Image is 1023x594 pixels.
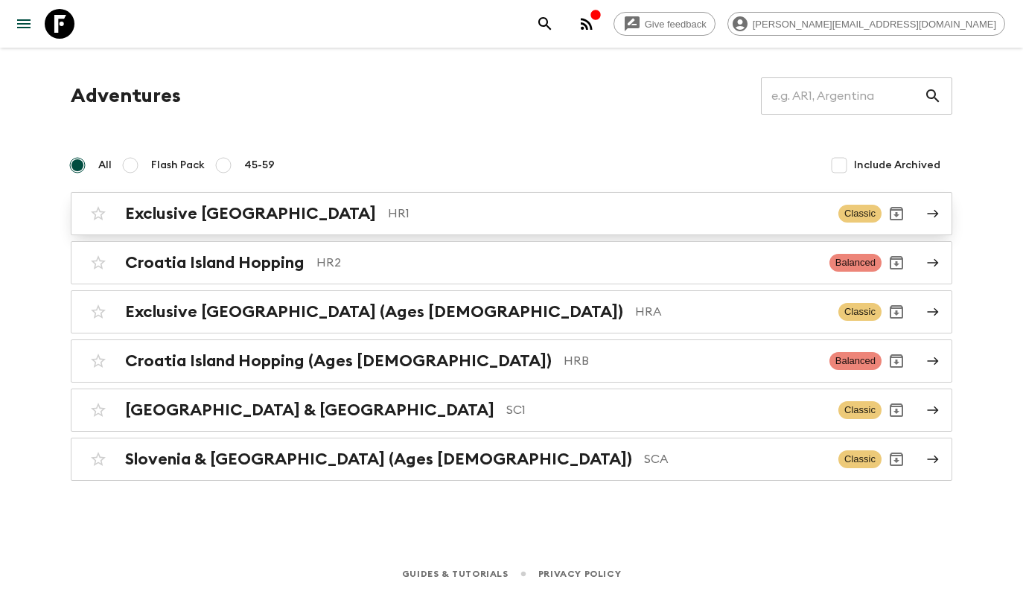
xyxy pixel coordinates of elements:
[882,395,911,425] button: Archive
[71,81,181,111] h1: Adventures
[388,205,826,223] p: HR1
[151,158,205,173] span: Flash Pack
[125,302,623,322] h2: Exclusive [GEOGRAPHIC_DATA] (Ages [DEMOGRAPHIC_DATA])
[244,158,275,173] span: 45-59
[882,297,911,327] button: Archive
[316,254,818,272] p: HR2
[71,438,952,481] a: Slovenia & [GEOGRAPHIC_DATA] (Ages [DEMOGRAPHIC_DATA])SCAClassicArchive
[761,75,924,117] input: e.g. AR1, Argentina
[71,389,952,432] a: [GEOGRAPHIC_DATA] & [GEOGRAPHIC_DATA]SC1ClassicArchive
[745,19,1004,30] span: [PERSON_NAME][EMAIL_ADDRESS][DOMAIN_NAME]
[402,566,509,582] a: Guides & Tutorials
[71,290,952,333] a: Exclusive [GEOGRAPHIC_DATA] (Ages [DEMOGRAPHIC_DATA])HRAClassicArchive
[125,253,305,272] h2: Croatia Island Hopping
[71,241,952,284] a: Croatia Island HoppingHR2BalancedArchive
[838,450,882,468] span: Classic
[125,450,632,469] h2: Slovenia & [GEOGRAPHIC_DATA] (Ages [DEMOGRAPHIC_DATA])
[635,303,826,321] p: HRA
[98,158,112,173] span: All
[9,9,39,39] button: menu
[882,346,911,376] button: Archive
[882,248,911,278] button: Archive
[538,566,621,582] a: Privacy Policy
[727,12,1005,36] div: [PERSON_NAME][EMAIL_ADDRESS][DOMAIN_NAME]
[838,205,882,223] span: Classic
[614,12,716,36] a: Give feedback
[644,450,826,468] p: SCA
[125,351,552,371] h2: Croatia Island Hopping (Ages [DEMOGRAPHIC_DATA])
[637,19,715,30] span: Give feedback
[71,339,952,383] a: Croatia Island Hopping (Ages [DEMOGRAPHIC_DATA])HRBBalancedArchive
[829,352,882,370] span: Balanced
[854,158,940,173] span: Include Archived
[838,303,882,321] span: Classic
[882,444,911,474] button: Archive
[838,401,882,419] span: Classic
[506,401,826,419] p: SC1
[564,352,818,370] p: HRB
[125,400,494,420] h2: [GEOGRAPHIC_DATA] & [GEOGRAPHIC_DATA]
[882,199,911,229] button: Archive
[125,204,376,223] h2: Exclusive [GEOGRAPHIC_DATA]
[829,254,882,272] span: Balanced
[530,9,560,39] button: search adventures
[71,192,952,235] a: Exclusive [GEOGRAPHIC_DATA]HR1ClassicArchive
